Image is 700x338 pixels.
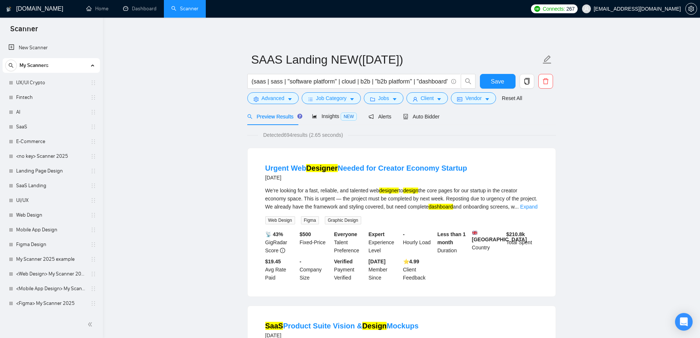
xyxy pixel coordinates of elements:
a: dashboardDashboard [123,6,157,12]
span: bars [308,96,313,102]
span: setting [686,6,697,12]
span: 267 [566,5,574,13]
a: Urgent WebDesignerNeeded for Creator Economy Startup [265,164,467,172]
span: holder [90,139,96,145]
b: [GEOGRAPHIC_DATA] [472,230,527,242]
span: holder [90,168,96,174]
span: Preview Results [247,114,300,120]
a: <no key> Scanner 2025 [16,149,86,164]
button: userClientcaret-down [406,92,448,104]
span: setting [254,96,259,102]
div: [DATE] [265,173,467,182]
span: Job Category [316,94,347,102]
span: caret-down [485,96,490,102]
a: E-Commerce [16,134,86,149]
span: idcard [457,96,462,102]
a: SaaS Landing [16,178,86,193]
mark: designer [379,188,399,193]
span: holder [90,256,96,262]
a: AI [16,105,86,120]
span: edit [542,55,552,64]
div: Avg Rate Paid [264,257,298,282]
button: search [461,74,475,89]
span: Client [421,94,434,102]
span: user [413,96,418,102]
span: search [461,78,475,85]
a: Mobile App Design [16,223,86,237]
span: Connects: [543,5,565,13]
div: Fixed-Price [298,230,333,255]
span: holder [90,109,96,115]
b: Less than 1 month [437,231,466,245]
div: Hourly Load [402,230,436,255]
a: SaaS [16,120,86,134]
a: Figma Design [16,237,86,252]
a: Fintech [16,90,86,105]
button: setting [685,3,697,15]
div: Member Since [367,257,402,282]
span: holder [90,198,96,203]
b: Expert [369,231,385,237]
span: area-chart [312,114,317,119]
span: holder [90,227,96,233]
span: holder [90,300,96,306]
span: folder [370,96,375,102]
img: upwork-logo.png [534,6,540,12]
div: Tooltip anchor [297,113,303,120]
img: logo [6,3,11,15]
span: Auto Bidder [403,114,439,120]
span: Alerts [369,114,391,120]
div: We’re looking for a fast, reliable, and talented web to the core pages for our startup in the cre... [265,186,538,211]
span: search [6,63,17,68]
a: <Figma> My Scanner 2025 [16,296,86,311]
div: GigRadar Score [264,230,298,255]
span: info-circle [280,248,285,253]
span: My Scanners [19,58,49,73]
b: Verified [334,259,353,264]
button: search [5,60,17,71]
a: setting [685,6,697,12]
b: - [299,259,301,264]
button: Save [480,74,516,89]
img: 🇬🇧 [472,230,477,235]
a: Landing Page Design [16,164,86,178]
a: UI/UX [16,193,86,208]
a: General Mobile App Design NEW([DATE]) [16,311,86,325]
b: $19.45 [265,259,281,264]
div: Company Size [298,257,333,282]
span: search [247,114,252,119]
b: $ 500 [299,231,311,237]
span: notification [369,114,374,119]
span: holder [90,153,96,159]
span: Advanced [262,94,284,102]
mark: Design [362,322,387,330]
span: holder [90,212,96,218]
b: ⭐️ 4.99 [403,259,419,264]
span: double-left [87,321,95,328]
span: Save [491,77,504,86]
span: Insights [312,113,357,119]
span: caret-down [349,96,355,102]
span: holder [90,242,96,248]
a: searchScanner [171,6,198,12]
span: Detected 694 results (2.65 seconds) [258,131,348,139]
span: holder [90,271,96,277]
a: My Scanner 2025 example [16,252,86,267]
a: Web Design [16,208,86,223]
span: info-circle [451,79,456,84]
button: settingAdvancedcaret-down [247,92,299,104]
div: Experience Level [367,230,402,255]
button: copy [520,74,534,89]
a: <Mobile App Design> My Scanner 2025 [16,281,86,296]
button: idcardVendorcaret-down [451,92,496,104]
b: $ 210.8k [506,231,525,237]
span: ... [514,204,519,210]
span: NEW [341,113,357,121]
mark: Designer [306,164,338,172]
span: Web Design [265,216,295,224]
b: [DATE] [369,259,385,264]
span: Scanner [4,24,44,39]
a: <Web Design> My Scanner 2025 [16,267,86,281]
span: caret-down [437,96,442,102]
input: Scanner name... [251,50,541,69]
